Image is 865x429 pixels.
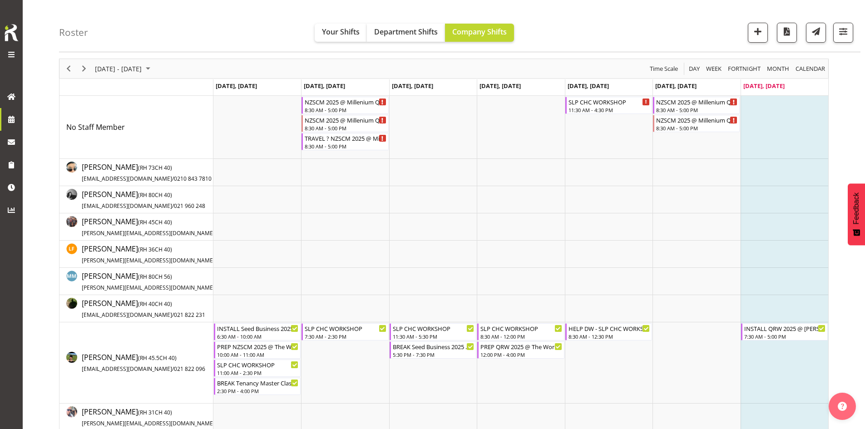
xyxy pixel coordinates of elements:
button: Feedback - Show survey [848,183,865,245]
div: 6:30 AM - 10:00 AM [217,333,298,340]
button: Time Scale [648,63,680,74]
span: calendar [795,63,826,74]
td: Lance Ferguson resource [59,241,213,268]
div: 8:30 AM - 5:00 PM [305,106,386,113]
a: [PERSON_NAME](RH 80CH 40)[EMAIL_ADDRESS][DOMAIN_NAME]/021 960 248 [82,189,205,211]
button: Send a list of all shifts for the selected filtered period to all rostered employees. [806,23,826,43]
div: No Staff Member"s event - SLP CHC WORKSHOP Begin From Friday, August 29, 2025 at 11:30:00 AM GMT+... [565,97,652,114]
span: / [172,365,174,373]
span: [PERSON_NAME] [82,244,248,265]
div: Rosey McKimmie"s event - PREP QRW 2025 @ The Workshop Begin From Thursday, August 28, 2025 at 12:... [477,341,564,359]
div: Rosey McKimmie"s event - BREAK Seed Business 2025 @ Te Pae On Site @ 1800 Begin From Wednesday, A... [390,341,476,359]
span: [PERSON_NAME][EMAIL_ADDRESS][DOMAIN_NAME] [82,419,215,427]
div: No Staff Member"s event - NZSCM 2025 @ Millenium QTOWN On Site @ 1200 Begin From Tuesday, August ... [302,115,388,132]
div: PREP QRW 2025 @ The Workshop [480,342,562,351]
td: Aof Anujarawat resource [59,159,213,186]
div: 7:30 AM - 5:00 PM [744,333,825,340]
div: NZSCM 2025 @ Millenium QTOWN On Site @ 1200 [305,115,386,124]
div: No Staff Member"s event - NZSCM 2025 @ Millenium QTOWN On Site @ 1200 Begin From Saturday, August... [653,97,740,114]
span: ( CH 40) [138,354,177,362]
div: Rosey McKimmie"s event - INSTALL Seed Business 2025 @ Te Pae On Site @ 0700 Begin From Monday, Au... [214,323,301,340]
div: SLP CHC WORKSHOP [568,97,650,106]
div: 11:30 AM - 4:30 PM [568,106,650,113]
span: [DATE], [DATE] [568,82,609,90]
div: INSTALL QRW 2025 @ [PERSON_NAME] On Site @ 0800 [744,324,825,333]
span: [PERSON_NAME][EMAIL_ADDRESS][DOMAIN_NAME] [82,284,215,291]
td: Rosey McKimmie resource [59,322,213,404]
div: BREAK Tenancy Master Class 2025 CHC @ [PERSON_NAME] On Site @ 1500 [217,378,298,387]
button: Timeline Week [705,63,723,74]
span: ( CH 56) [138,273,172,281]
a: [PERSON_NAME](RH 36CH 40)[PERSON_NAME][EMAIL_ADDRESS][DOMAIN_NAME] [82,243,248,265]
span: [DATE], [DATE] [743,82,785,90]
span: Your Shifts [322,27,360,37]
span: [PERSON_NAME] [82,271,248,292]
span: Fortnight [727,63,761,74]
div: 8:30 AM - 5:00 PM [656,124,737,132]
div: Rosey McKimmie"s event - SLP CHC WORKSHOP Begin From Wednesday, August 27, 2025 at 11:30:00 AM GM... [390,323,476,340]
span: ( CH 40) [138,164,172,172]
td: Hayden Watts resource [59,186,213,213]
button: August 25 - 31, 2025 [94,63,154,74]
button: Previous [63,63,75,74]
span: ( CH 40) [138,300,172,308]
div: Rosey McKimmie"s event - SLP CHC WORKSHOP Begin From Monday, August 25, 2025 at 11:00:00 AM GMT+1... [214,360,301,377]
td: Matt McFarlane resource [59,268,213,295]
div: Rosey McKimmie"s event - SLP CHC WORKSHOP Begin From Thursday, August 28, 2025 at 8:30:00 AM GMT+... [477,323,564,340]
span: [DATE] - [DATE] [94,63,143,74]
span: 021 822 231 [174,311,205,319]
span: RH 73 [140,164,155,172]
button: Company Shifts [445,24,514,42]
span: RH 80 [140,191,155,199]
span: / [172,175,174,182]
span: RH 45.5 [140,354,159,362]
span: [PERSON_NAME] [82,217,248,237]
span: [PERSON_NAME] [82,162,212,183]
div: 8:30 AM - 12:00 PM [480,333,562,340]
span: RH 45 [140,218,155,226]
span: 021 960 248 [174,202,205,210]
a: [PERSON_NAME](RH 80CH 56)[PERSON_NAME][EMAIL_ADDRESS][DOMAIN_NAME] [82,271,248,292]
div: Rosey McKimmie"s event - HELP DW - SLP CHC WORKSHOP Begin From Friday, August 29, 2025 at 8:30:00... [565,323,652,340]
span: [DATE], [DATE] [655,82,697,90]
div: 12:00 PM - 4:00 PM [480,351,562,358]
td: No Staff Member resource [59,96,213,159]
span: ( CH 40) [138,218,172,226]
span: [EMAIL_ADDRESS][DOMAIN_NAME] [82,202,172,210]
div: Rosey McKimmie"s event - PREP NZSCM 2025 @ The Workshop Begin From Monday, August 25, 2025 at 10:... [214,341,301,359]
button: Department Shifts [367,24,445,42]
span: [DATE], [DATE] [304,82,345,90]
span: [EMAIL_ADDRESS][DOMAIN_NAME] [82,365,172,373]
button: Timeline Day [687,63,702,74]
div: 8:30 AM - 5:00 PM [305,124,386,132]
div: 10:00 AM - 11:00 AM [217,351,298,358]
a: [PERSON_NAME](RH 31CH 40)[PERSON_NAME][EMAIL_ADDRESS][DOMAIN_NAME] [82,406,248,428]
button: Fortnight [727,63,762,74]
div: Rosey McKimmie"s event - BREAK Tenancy Master Class 2025 CHC @ Te Pae On Site @ 1500 Begin From M... [214,378,301,395]
div: SLP CHC WORKSHOP [480,324,562,333]
div: NZSCM 2025 @ Millenium QTOWN On Site @ 1200 [656,115,737,124]
span: [DATE], [DATE] [392,82,433,90]
button: Add a new shift [748,23,768,43]
span: [PERSON_NAME][EMAIL_ADDRESS][DOMAIN_NAME] [82,229,215,237]
div: SLP CHC WORKSHOP [305,324,386,333]
button: Month [794,63,827,74]
a: No Staff Member [66,122,125,133]
a: [PERSON_NAME](RH 45.5CH 40)[EMAIL_ADDRESS][DOMAIN_NAME]/021 822 096 [82,352,205,374]
span: / [172,311,174,319]
button: Download a PDF of the roster according to the set date range. [777,23,797,43]
button: Timeline Month [766,63,791,74]
div: 7:30 AM - 2:30 PM [305,333,386,340]
span: Week [705,63,722,74]
a: [PERSON_NAME](RH 73CH 40)[EMAIL_ADDRESS][DOMAIN_NAME]/0210 843 7810 [82,162,212,183]
span: [PERSON_NAME] [82,352,205,373]
span: Day [688,63,701,74]
span: Department Shifts [374,27,438,37]
a: [PERSON_NAME](RH 45CH 40)[PERSON_NAME][EMAIL_ADDRESS][DOMAIN_NAME] [82,216,248,238]
div: 8:30 AM - 12:30 PM [568,333,650,340]
h4: Roster [59,27,88,38]
div: INSTALL Seed Business 2025 @ [PERSON_NAME] On Site @ 0700 [217,324,298,333]
div: 5:30 PM - 7:30 PM [393,351,474,358]
span: ( CH 40) [138,246,172,253]
span: Company Shifts [452,27,507,37]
